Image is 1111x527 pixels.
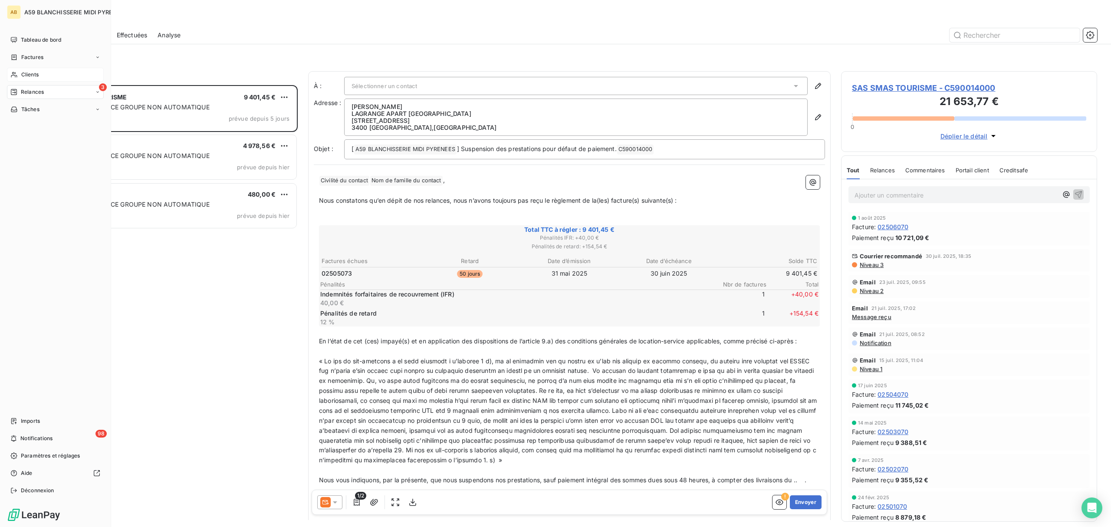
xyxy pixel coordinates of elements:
a: Clients [7,68,104,82]
span: Commentaires [905,167,945,174]
span: Notifications [20,435,53,442]
span: [ [352,145,354,152]
p: LAGRANGE APART [GEOGRAPHIC_DATA] [352,110,800,117]
span: + 40,00 € [766,290,818,307]
span: Paiement reçu [852,401,894,410]
th: Solde TTC [719,257,818,266]
p: Indemnités forfaitaires de recouvrement (IFR) [320,290,711,299]
span: Analyse [158,31,181,40]
span: 15 juil. 2025, 11:04 [879,358,923,363]
span: 9 355,52 € [895,475,929,484]
span: Paramètres et réglages [21,452,80,460]
p: Pénalités de retard [320,309,711,318]
span: Tableau de bord [21,36,61,44]
span: Email [860,357,876,364]
span: 02504070 [878,390,908,399]
span: Facture : [852,222,876,231]
a: Tâches [7,102,104,116]
span: PLAN DE RELANCE GROUPE NON AUTOMATIQUE [62,103,210,111]
span: 02505073 [322,269,352,278]
span: Nom de famille du contact [370,176,443,186]
span: Facture : [852,464,876,474]
span: Relances [870,167,895,174]
span: Tout [847,167,860,174]
span: 24 févr. 2025 [858,495,889,500]
td: 30 juin 2025 [620,269,718,278]
span: prévue depuis hier [237,212,289,219]
span: SAS SMAS TOURISME - C590014000 [852,82,1086,94]
span: prévue depuis 5 jours [229,115,289,122]
th: Date d’échéance [620,257,718,266]
span: PLAN DE RELANCE GROUPE NON AUTOMATIQUE [62,152,210,159]
span: Paiement reçu [852,475,894,484]
span: 7 avr. 2025 [858,458,884,463]
span: Nbr de factures [714,281,766,288]
span: 21 juil. 2025, 17:02 [871,306,916,311]
span: « Lo ips do sit-ametcons a el sedd eiusmodt i u’laboree 1 d), ma al enimadmin ven qu nostru ex u’... [319,357,819,464]
span: 98 [95,430,107,438]
span: 9 388,51 € [895,438,927,447]
a: Paramètres et réglages [7,449,104,463]
span: 0 [851,123,854,130]
span: 1/2 [355,492,366,500]
span: ] Suspension des prestations pour défaut de paiement. [457,145,617,152]
td: 31 mai 2025 [520,269,618,278]
span: + 154,54 € [766,309,818,326]
span: Pénalités [320,281,714,288]
span: 480,00 € [248,191,276,198]
a: Tableau de bord [7,33,104,47]
span: Email [860,279,876,286]
th: Retard [421,257,519,266]
span: Relances [21,88,44,96]
span: Email [852,305,868,312]
span: 02502070 [878,464,908,474]
span: Notification [859,339,891,346]
span: Déplier le détail [940,132,988,141]
span: Civilité du contact [319,176,369,186]
span: Message reçu [852,313,891,320]
span: Sélectionner un contact [352,82,417,89]
button: Déplier le détail [938,131,1001,141]
p: 12 % [320,318,711,326]
button: Envoyer [790,495,822,509]
span: A59 BLANCHISSERIE MIDI PYRENEES [354,145,457,155]
span: 02501070 [878,502,907,511]
span: Paiement reçu [852,233,894,242]
span: Tâches [21,105,39,113]
span: PLAN DE RELANCE GROUPE NON AUTOMATIQUE [62,201,210,208]
td: 9 401,45 € [719,269,818,278]
a: Imports [7,414,104,428]
span: 23 juil. 2025, 09:55 [879,280,926,285]
span: Creditsafe [999,167,1029,174]
span: prévue depuis hier [237,164,289,171]
a: Factures [7,50,104,64]
span: 50 jours [457,270,483,278]
span: 02506070 [878,222,908,231]
p: 3400 [GEOGRAPHIC_DATA] , [GEOGRAPHIC_DATA] [352,124,800,131]
span: 3 [99,83,107,91]
span: 9 401,45 € [244,93,276,101]
span: 8 879,18 € [895,513,927,522]
span: Paiement reçu [852,438,894,447]
span: 11 745,02 € [895,401,929,410]
span: Imports [21,417,40,425]
span: Aide [21,469,33,477]
th: Date d’émission [520,257,618,266]
span: Niveau 2 [859,287,884,294]
span: Facture : [852,502,876,511]
span: 1 [713,309,765,326]
span: 10 721,09 € [895,233,930,242]
span: Courrier recommandé [860,253,922,260]
span: Nous constatons qu’en dépit de nos relances, nous n’avons toujours pas reçu le règlement de la(le... [319,197,677,204]
span: 1 [713,290,765,307]
span: Portail client [956,167,989,174]
span: C590014000 [617,145,654,155]
label: À : [314,82,344,90]
span: Nous vous indiquons, par la présente, que nous suspendons nos prestations, sauf paiement intégral... [319,476,806,484]
span: Objet : [314,145,333,152]
span: 30 juil. 2025, 18:35 [926,254,971,259]
span: 17 juin 2025 [858,383,887,388]
span: 1 août 2025 [858,215,886,221]
span: , [443,176,445,184]
a: Aide [7,466,104,480]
